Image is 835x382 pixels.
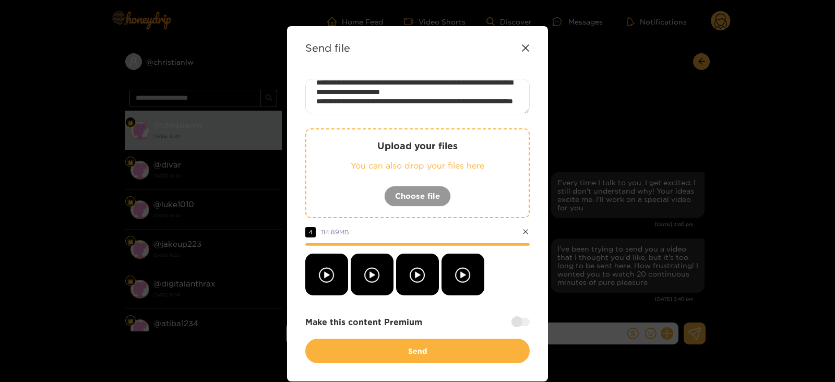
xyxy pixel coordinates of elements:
span: 114.89 MB [321,229,349,235]
p: Upload your files [327,140,508,152]
strong: Send file [305,42,350,54]
p: You can also drop your files here [327,160,508,172]
span: 4 [305,227,316,237]
strong: Make this content Premium [305,316,422,328]
button: Send [305,339,530,363]
button: Choose file [384,186,451,207]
